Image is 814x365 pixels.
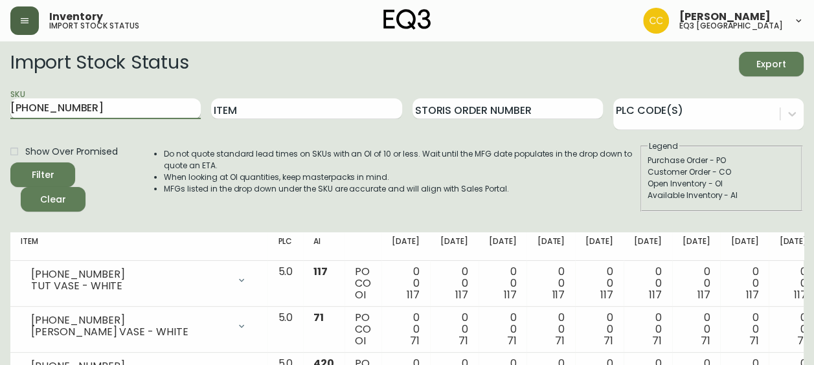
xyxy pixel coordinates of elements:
th: [DATE] [624,232,672,261]
div: Customer Order - CO [648,166,795,178]
div: Purchase Order - PO [648,155,795,166]
span: [PERSON_NAME] [679,12,771,22]
span: 117 [794,287,807,302]
span: 71 [701,333,710,348]
span: 117 [504,287,517,302]
h2: Import Stock Status [10,52,188,76]
span: 71 [604,333,613,348]
span: 71 [749,333,758,348]
span: 117 [697,287,710,302]
th: [DATE] [479,232,527,261]
span: 117 [455,287,468,302]
span: 71 [555,333,565,348]
th: Item [10,232,267,261]
span: Clear [31,192,75,208]
div: 0 0 [537,312,565,347]
div: 0 0 [779,312,807,347]
span: 71 [507,333,517,348]
td: 5.0 [267,261,303,307]
span: 71 [410,333,420,348]
div: 0 0 [537,266,565,301]
span: 71 [313,310,324,325]
button: Export [739,52,804,76]
div: 0 0 [392,312,420,347]
h5: import stock status [49,22,139,30]
th: [DATE] [720,232,769,261]
th: [DATE] [672,232,721,261]
th: [DATE] [575,232,624,261]
div: 0 0 [489,266,517,301]
span: Inventory [49,12,103,22]
span: 117 [407,287,420,302]
button: Filter [10,162,75,187]
div: [PHONE_NUMBER]TUT VASE - WHITE [21,266,257,294]
span: 117 [552,287,565,302]
div: 0 0 [634,312,662,347]
th: PLC [267,232,303,261]
span: 71 [652,333,662,348]
div: 0 0 [440,312,468,347]
div: 0 0 [634,266,662,301]
img: e5ae74ce19ac3445ee91f352311dd8f4 [643,8,669,34]
th: [DATE] [526,232,575,261]
span: OI [355,333,366,348]
div: TUT VASE - WHITE [31,280,229,292]
img: logo [383,9,431,30]
div: [PHONE_NUMBER] [31,269,229,280]
div: 0 0 [585,312,613,347]
div: 0 0 [440,266,468,301]
div: 0 0 [730,312,758,347]
span: 71 [797,333,807,348]
div: 0 0 [779,266,807,301]
span: 71 [458,333,468,348]
div: PO CO [355,312,371,347]
div: [PHONE_NUMBER] [31,315,229,326]
div: 0 0 [489,312,517,347]
div: 0 0 [392,266,420,301]
td: 5.0 [267,307,303,353]
div: 0 0 [585,266,613,301]
div: 0 0 [683,266,710,301]
span: Show Over Promised [25,145,118,159]
th: [DATE] [381,232,430,261]
legend: Legend [648,140,679,152]
h5: eq3 [GEOGRAPHIC_DATA] [679,22,783,30]
div: PO CO [355,266,371,301]
span: 117 [649,287,662,302]
span: Export [749,56,793,72]
th: AI [303,232,345,261]
li: MFGs listed in the drop down under the SKU are accurate and will align with Sales Portal. [164,183,639,195]
div: Open Inventory - OI [648,178,795,190]
div: Available Inventory - AI [648,190,795,201]
div: [PHONE_NUMBER][PERSON_NAME] VASE - WHITE [21,312,257,340]
div: [PERSON_NAME] VASE - WHITE [31,326,229,338]
div: 0 0 [730,266,758,301]
span: OI [355,287,366,302]
li: Do not quote standard lead times on SKUs with an OI of 10 or less. Wait until the MFG date popula... [164,148,639,171]
span: 117 [600,287,613,302]
span: 117 [745,287,758,302]
button: Clear [21,187,85,212]
th: [DATE] [430,232,479,261]
li: When looking at OI quantities, keep masterpacks in mind. [164,171,639,183]
div: 0 0 [683,312,710,347]
span: 117 [313,264,328,279]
